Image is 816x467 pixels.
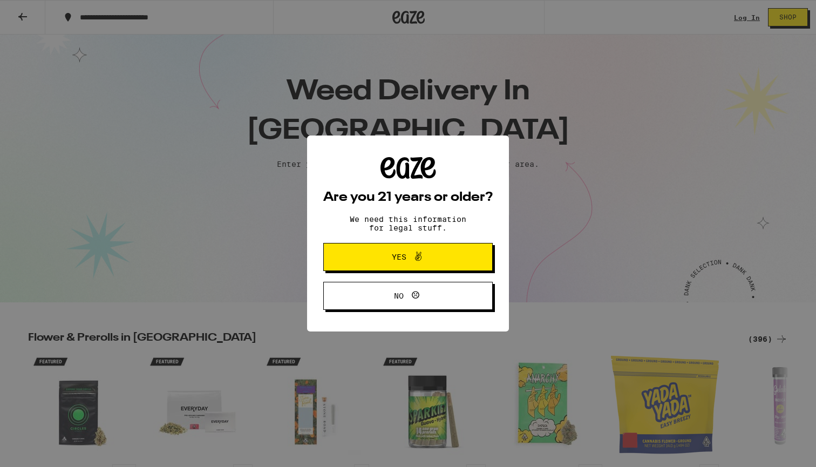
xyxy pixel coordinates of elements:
[341,215,475,232] p: We need this information for legal stuff.
[323,191,493,204] h2: Are you 21 years or older?
[392,253,406,261] span: Yes
[323,243,493,271] button: Yes
[6,8,78,16] span: Hi. Need any help?
[394,292,404,300] span: No
[323,282,493,310] button: No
